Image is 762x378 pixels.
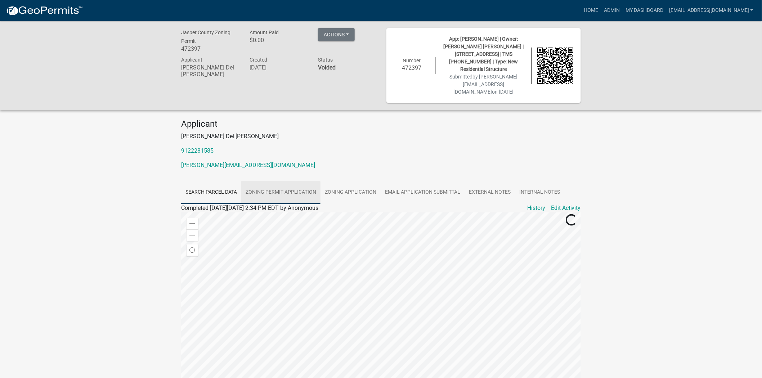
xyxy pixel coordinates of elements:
[181,147,214,154] a: 9122281585
[181,204,318,211] span: Completed [DATE][DATE] 2:34 PM EDT by Anonymous
[318,28,355,41] button: Actions
[551,204,581,212] a: Edit Activity
[250,57,267,63] span: Created
[181,57,202,63] span: Applicant
[537,48,574,84] img: QR code
[250,64,307,71] h6: [DATE]
[623,4,666,17] a: My Dashboard
[465,181,515,204] a: External Notes
[181,30,230,44] span: Jasper County Zoning Permit
[454,74,518,95] span: by [PERSON_NAME][EMAIL_ADDRESS][DOMAIN_NAME]
[187,244,198,256] div: Find my location
[527,204,545,212] a: History
[381,181,465,204] a: Email Application Submittal
[666,4,756,17] a: [EMAIL_ADDRESS][DOMAIN_NAME]
[250,30,279,35] span: Amount Paid
[403,58,421,63] span: Number
[394,64,430,71] h6: 472397
[450,74,518,95] span: Submitted on [DATE]
[181,162,315,168] a: [PERSON_NAME][EMAIL_ADDRESS][DOMAIN_NAME]
[181,45,239,52] h6: 472397
[187,218,198,229] div: Zoom in
[444,36,524,72] span: App: [PERSON_NAME] | Owner: [PERSON_NAME] [PERSON_NAME] | [STREET_ADDRESS] | TMS [PHONE_NUMBER] |...
[187,229,198,241] div: Zoom out
[601,4,623,17] a: Admin
[181,119,581,129] h4: Applicant
[181,181,241,204] a: Search Parcel Data
[181,64,239,78] h6: [PERSON_NAME] Del [PERSON_NAME]
[321,181,381,204] a: Zoning Application
[250,37,307,44] h6: $0.00
[181,132,581,141] p: [PERSON_NAME] Del [PERSON_NAME]
[318,64,336,71] strong: Voided
[581,4,601,17] a: Home
[241,181,321,204] a: Zoning Permit Application
[515,181,564,204] a: Internal Notes
[318,57,333,63] span: Status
